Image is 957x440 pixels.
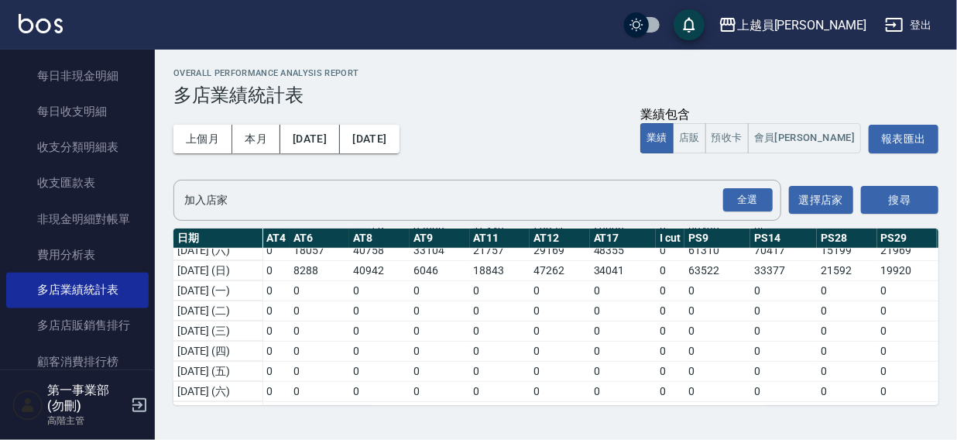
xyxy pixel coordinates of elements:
[173,260,262,280] td: [DATE] (日)
[817,381,877,401] td: 0
[470,240,530,260] td: 21757
[750,401,817,421] td: 0
[530,260,590,280] td: 47262
[470,229,530,249] th: AT11
[684,260,751,280] td: 63522
[6,201,149,237] a: 非現金明細對帳單
[590,401,657,421] td: 0
[817,321,877,341] td: 0
[290,229,350,249] th: AT6
[750,361,817,381] td: 0
[173,401,262,421] td: [DATE] (日)
[340,125,399,153] button: [DATE]
[750,229,817,249] th: PS14
[590,321,657,341] td: 0
[684,240,751,260] td: 61310
[410,321,470,341] td: 0
[877,301,938,321] td: 0
[262,321,290,341] td: 0
[530,381,590,401] td: 0
[640,107,861,123] div: 業績包含
[290,341,350,361] td: 0
[817,361,877,381] td: 0
[640,123,674,153] button: 業績
[530,321,590,341] td: 0
[590,280,657,301] td: 0
[470,401,530,421] td: 0
[656,240,684,260] td: 0
[656,229,684,249] th: I cut
[656,280,684,301] td: 0
[290,240,350,260] td: 18057
[684,321,751,341] td: 0
[349,321,410,341] td: 0
[656,401,684,421] td: 0
[684,401,751,421] td: 0
[410,401,470,421] td: 0
[470,381,530,401] td: 0
[410,280,470,301] td: 0
[6,165,149,201] a: 收支匯款表
[180,187,751,214] input: 店家名稱
[750,321,817,341] td: 0
[817,401,877,421] td: 0
[530,280,590,301] td: 0
[656,361,684,381] td: 0
[262,301,290,321] td: 0
[877,341,938,361] td: 0
[877,321,938,341] td: 0
[262,280,290,301] td: 0
[173,321,262,341] td: [DATE] (三)
[410,301,470,321] td: 0
[6,308,149,344] a: 多店店販銷售排行
[877,381,938,401] td: 0
[173,240,262,260] td: [DATE] (六)
[712,9,873,41] button: 上越員[PERSON_NAME]
[817,280,877,301] td: 0
[232,125,280,153] button: 本月
[590,301,657,321] td: 0
[349,301,410,321] td: 0
[6,94,149,129] a: 每日收支明細
[590,381,657,401] td: 0
[530,301,590,321] td: 0
[877,229,938,249] th: PS29
[877,280,938,301] td: 0
[290,361,350,381] td: 0
[349,229,410,249] th: AT8
[684,301,751,321] td: 0
[817,301,877,321] td: 0
[869,130,938,145] a: 報表匯出
[262,381,290,401] td: 0
[590,361,657,381] td: 0
[861,186,938,215] button: 搜尋
[173,68,938,78] h2: Overall Performance Analysis Report
[877,260,938,280] td: 19920
[470,321,530,341] td: 0
[673,123,706,153] button: 店販
[817,229,877,249] th: PS28
[349,341,410,361] td: 0
[173,381,262,401] td: [DATE] (六)
[750,280,817,301] td: 0
[173,341,262,361] td: [DATE] (四)
[748,123,862,153] button: 會員[PERSON_NAME]
[19,14,63,33] img: Logo
[656,341,684,361] td: 0
[262,240,290,260] td: 0
[590,240,657,260] td: 48355
[410,381,470,401] td: 0
[290,301,350,321] td: 0
[410,240,470,260] td: 33104
[290,381,350,401] td: 0
[530,401,590,421] td: 0
[349,401,410,421] td: 0
[530,240,590,260] td: 29169
[173,84,938,106] h3: 多店業績統計表
[12,390,43,421] img: Person
[705,123,749,153] button: 預收卡
[750,381,817,401] td: 0
[530,229,590,249] th: AT12
[349,260,410,280] td: 40942
[750,301,817,321] td: 0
